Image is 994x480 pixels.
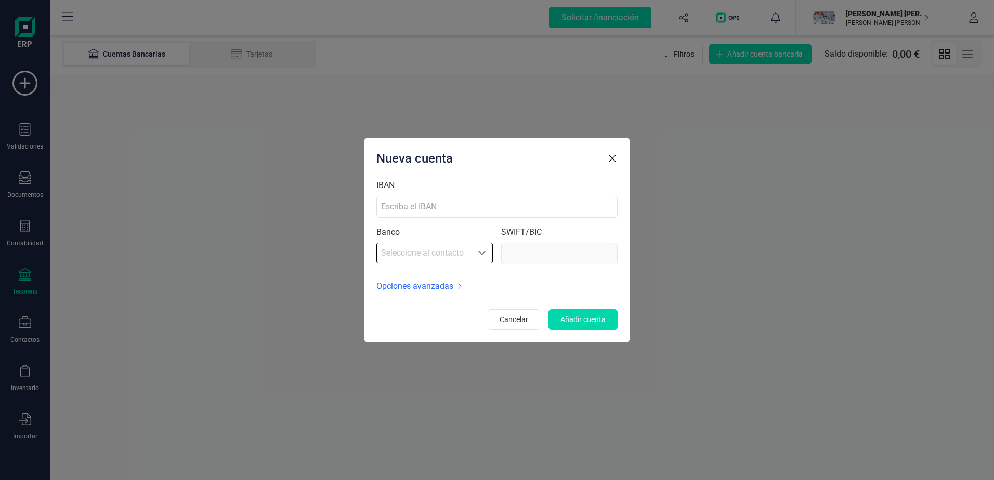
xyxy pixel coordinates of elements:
[376,226,400,238] label: Banco
[548,309,618,330] button: Añadir cuenta
[376,179,395,192] label: IBAN
[488,309,540,330] button: Cancelar
[501,226,542,238] label: SWIFT/BIC
[376,280,453,292] span: Opciones avanzadas
[376,150,453,167] p: Nueva cuenta
[377,243,472,263] span: Seleccione al contacto
[500,314,528,325] span: Cancelar
[376,196,618,218] input: Escriba el IBAN
[560,314,606,325] span: Añadir cuenta
[472,245,492,261] div: Seleccione al contacto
